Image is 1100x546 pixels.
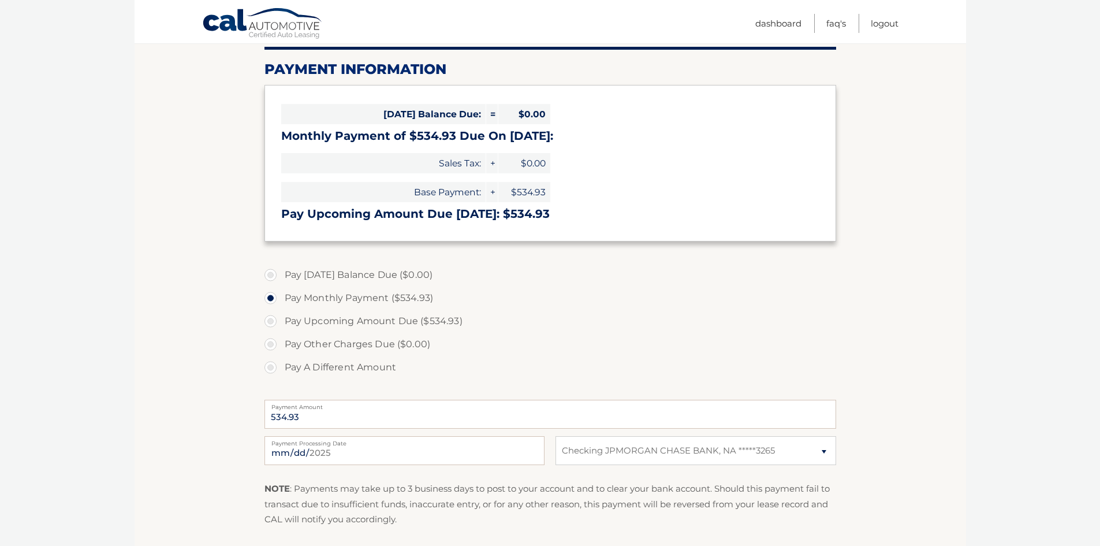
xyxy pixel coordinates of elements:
[281,129,819,143] h3: Monthly Payment of $534.93 Due On [DATE]:
[281,207,819,221] h3: Pay Upcoming Amount Due [DATE]: $534.93
[281,104,486,124] span: [DATE] Balance Due:
[281,182,486,202] span: Base Payment:
[264,310,836,333] label: Pay Upcoming Amount Due ($534.93)
[264,481,836,527] p: : Payments may take up to 3 business days to post to your account and to clear your bank account....
[264,61,836,78] h2: Payment Information
[755,14,801,33] a: Dashboard
[486,153,498,173] span: +
[264,436,545,465] input: Payment Date
[826,14,846,33] a: FAQ's
[264,287,836,310] label: Pay Monthly Payment ($534.93)
[486,104,498,124] span: =
[281,153,486,173] span: Sales Tax:
[264,483,290,494] strong: NOTE
[486,182,498,202] span: +
[498,182,550,202] span: $534.93
[264,436,545,445] label: Payment Processing Date
[264,400,836,429] input: Payment Amount
[264,263,836,287] label: Pay [DATE] Balance Due ($0.00)
[498,104,550,124] span: $0.00
[264,356,836,379] label: Pay A Different Amount
[264,333,836,356] label: Pay Other Charges Due ($0.00)
[202,8,323,41] a: Cal Automotive
[871,14,898,33] a: Logout
[264,400,836,409] label: Payment Amount
[498,153,550,173] span: $0.00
